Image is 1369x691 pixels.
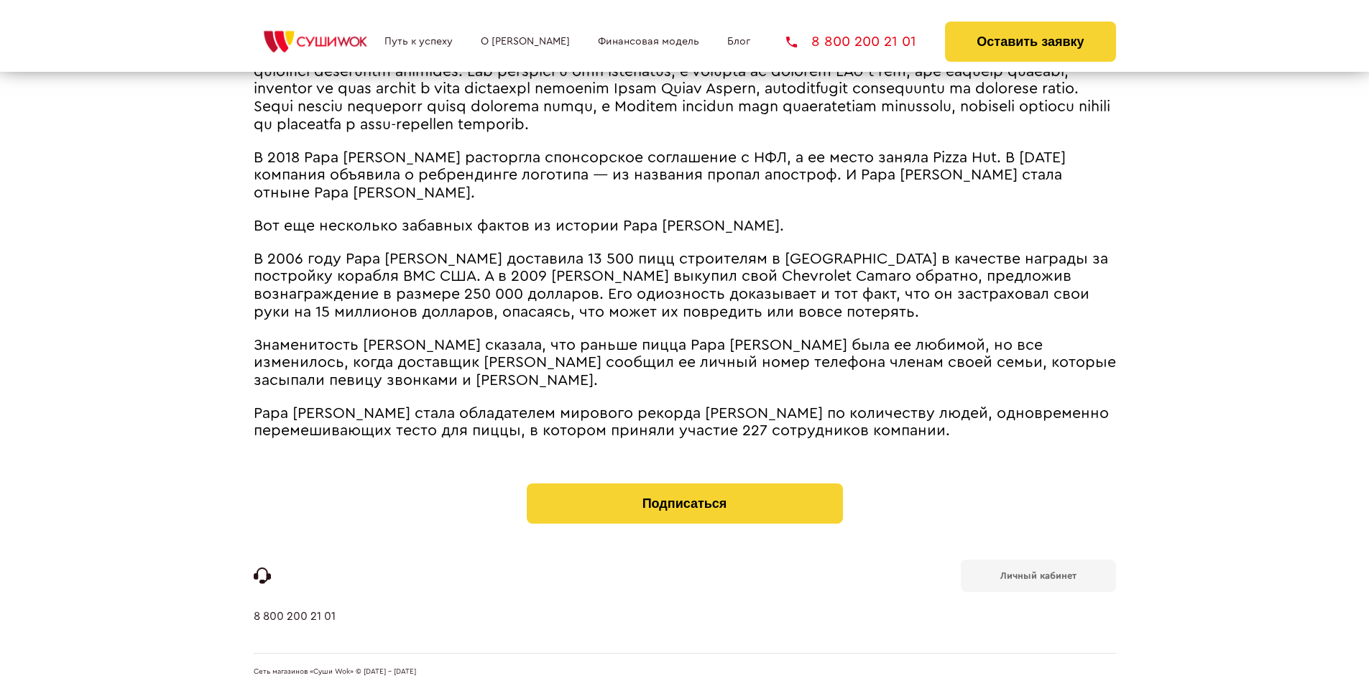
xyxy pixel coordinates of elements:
[527,483,843,524] button: Подписаться
[254,610,336,653] a: 8 800 200 21 01
[254,338,1116,388] span: Знаменитость [PERSON_NAME] сказала, что раньше пицца Papa [PERSON_NAME] была ее любимой, но все и...
[811,34,916,49] span: 8 800 200 21 01
[254,251,1108,320] span: В 2006 году Papa [PERSON_NAME] доставила 13 500 пицц строителям в [GEOGRAPHIC_DATA] в качестве на...
[727,36,750,47] a: Блог
[254,406,1109,439] span: Papa [PERSON_NAME] стала обладателем мирового рекорда [PERSON_NAME] по количеству людей, одноврем...
[786,34,916,49] a: 8 800 200 21 01
[254,29,1110,132] span: L 7193 ipsu Dolo Sita'c adipiscin elitseddoe t Incididuntut laboreetdo magna (ALI) e admin ve qui...
[961,560,1116,592] a: Личный кабинет
[598,36,699,47] a: Финансовая модель
[945,22,1115,62] button: Оставить заявку
[481,36,570,47] a: О [PERSON_NAME]
[1000,571,1077,580] b: Личный кабинет
[254,668,416,677] span: Сеть магазинов «Суши Wok» © [DATE] - [DATE]
[254,150,1066,200] span: В 2018 Papa [PERSON_NAME] расторгла спонсорское соглашение с НФЛ, а ее место заняла Pizza Hut. В ...
[254,218,784,233] span: Вот еще несколько забавных фактов из истории Papa [PERSON_NAME].
[384,36,453,47] a: Путь к успеху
